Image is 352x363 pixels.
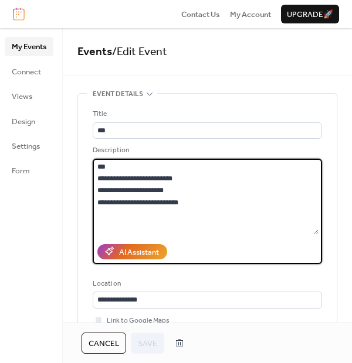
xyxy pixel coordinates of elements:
[93,145,320,156] div: Description
[281,5,339,23] button: Upgrade🚀
[97,244,167,259] button: AI Assistant
[77,41,112,63] a: Events
[12,165,30,177] span: Form
[82,333,126,354] button: Cancel
[12,141,40,152] span: Settings
[5,37,53,56] a: My Events
[112,41,167,63] span: / Edit Event
[93,278,320,290] div: Location
[181,8,220,20] a: Contact Us
[181,9,220,20] span: Contact Us
[5,161,53,180] a: Form
[89,338,119,350] span: Cancel
[287,9,333,20] span: Upgrade 🚀
[5,87,53,105] a: Views
[5,62,53,81] a: Connect
[5,112,53,131] a: Design
[93,108,320,120] div: Title
[119,246,159,258] div: AI Assistant
[12,66,41,78] span: Connect
[5,136,53,155] a: Settings
[107,315,170,327] span: Link to Google Maps
[13,8,25,20] img: logo
[12,91,32,102] span: Views
[12,41,46,53] span: My Events
[93,88,143,100] span: Event details
[230,8,271,20] a: My Account
[12,116,35,128] span: Design
[230,9,271,20] span: My Account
